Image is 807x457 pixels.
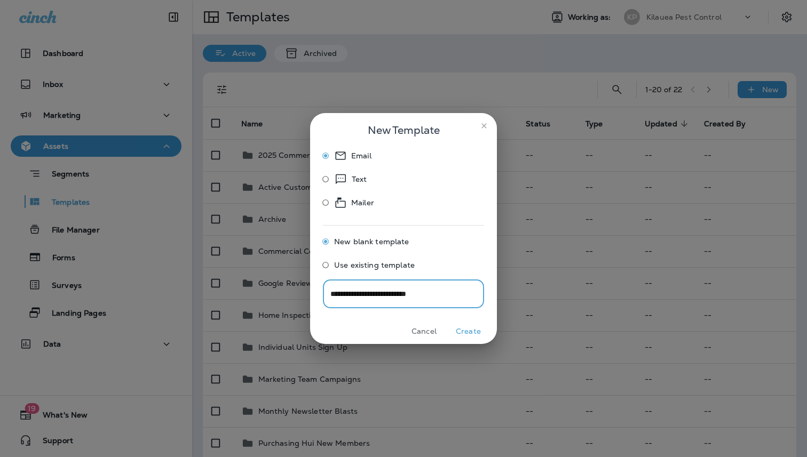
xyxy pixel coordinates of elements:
[351,196,374,209] p: Mailer
[334,261,415,269] span: Use existing template
[368,122,440,139] span: New Template
[476,117,493,134] button: close
[448,323,488,340] button: Create
[352,173,367,186] p: Text
[334,237,409,246] span: New blank template
[404,323,444,340] button: Cancel
[351,149,371,162] p: Email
